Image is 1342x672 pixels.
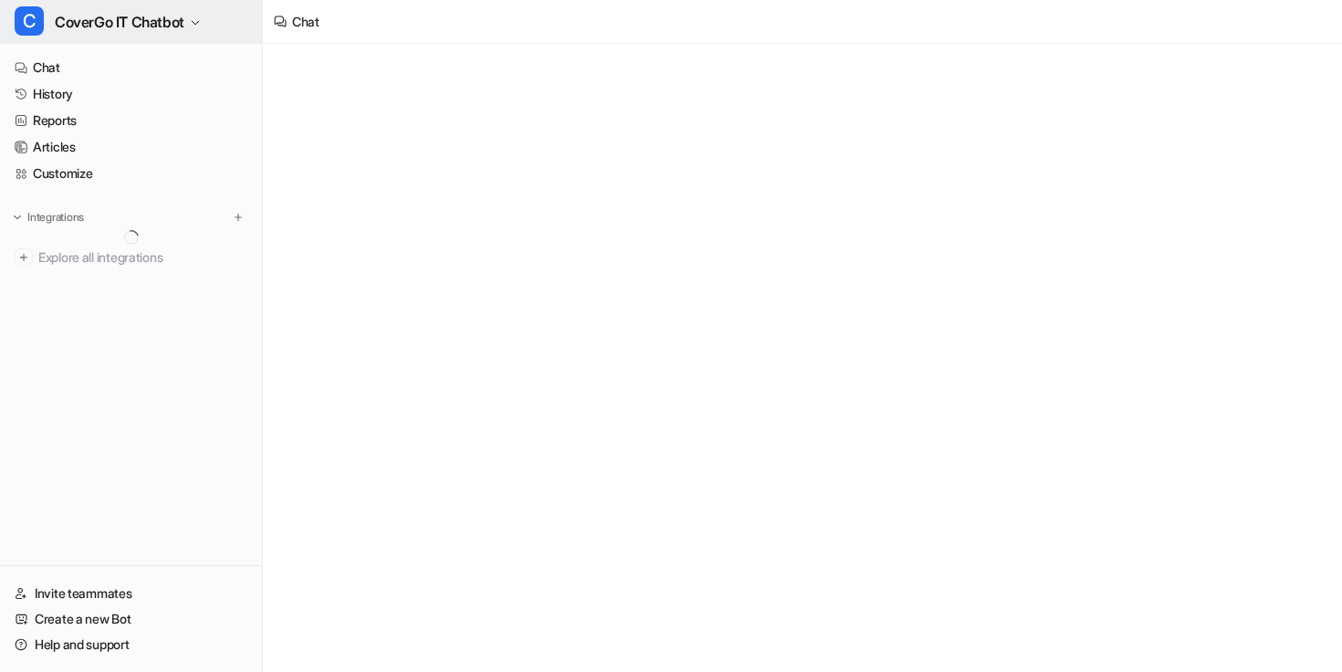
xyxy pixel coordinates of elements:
[7,55,255,80] a: Chat
[15,248,33,267] img: explore all integrations
[7,108,255,133] a: Reports
[27,210,84,225] p: Integrations
[232,211,245,224] img: menu_add.svg
[7,581,255,606] a: Invite teammates
[7,632,255,657] a: Help and support
[38,243,247,272] span: Explore all integrations
[292,12,320,31] div: Chat
[55,9,184,35] span: CoverGo IT Chatbot
[7,245,255,270] a: Explore all integrations
[15,6,44,36] span: C
[7,134,255,160] a: Articles
[7,161,255,186] a: Customize
[7,208,89,226] button: Integrations
[11,211,24,224] img: expand menu
[7,81,255,107] a: History
[7,606,255,632] a: Create a new Bot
